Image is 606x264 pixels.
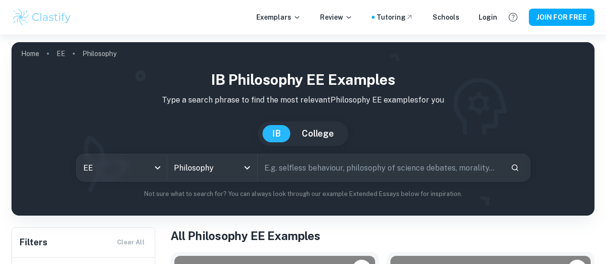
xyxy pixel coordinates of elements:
div: EE [77,154,167,181]
a: EE [57,47,65,60]
a: Login [479,12,497,23]
input: E.g. selfless behaviour, philosophy of science debates, morality... [258,154,503,181]
button: College [292,125,343,142]
p: Type a search phrase to find the most relevant Philosophy EE examples for you [19,94,587,106]
img: Clastify logo [11,8,72,27]
p: Exemplars [256,12,301,23]
button: Help and Feedback [505,9,521,25]
img: profile cover [11,42,595,216]
button: Open [240,161,254,174]
a: Tutoring [377,12,413,23]
p: Review [320,12,353,23]
button: JOIN FOR FREE [529,9,595,26]
p: Philosophy [82,48,116,59]
p: Not sure what to search for? You can always look through our example Extended Essays below for in... [19,189,587,199]
button: IB [263,125,290,142]
button: Search [507,160,523,176]
h6: Filters [20,236,47,249]
h1: IB Philosophy EE examples [19,69,587,91]
a: Home [21,47,39,60]
a: Schools [433,12,459,23]
h1: All Philosophy EE Examples [171,227,595,244]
